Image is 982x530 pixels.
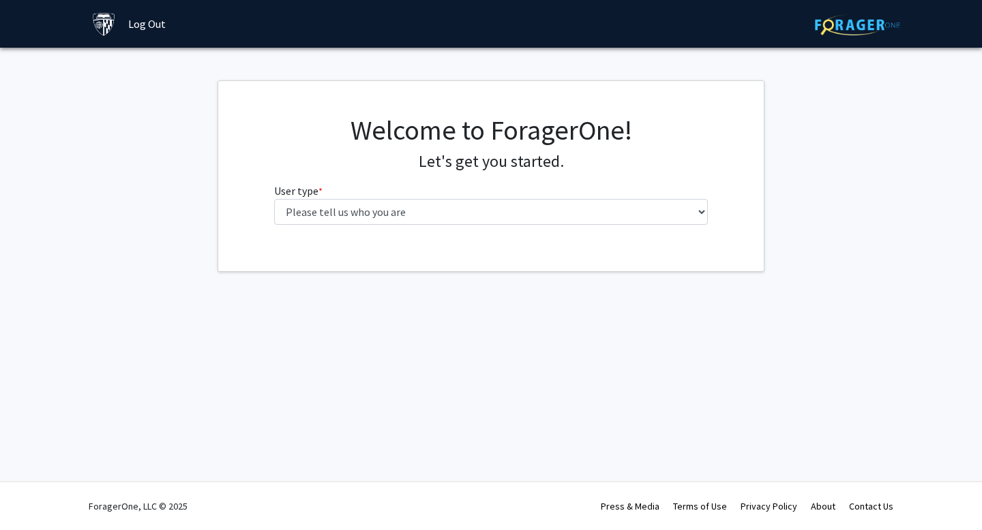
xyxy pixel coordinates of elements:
[92,12,116,36] img: Johns Hopkins University Logo
[10,469,58,520] iframe: Chat
[849,500,893,512] a: Contact Us
[274,183,323,199] label: User type
[815,14,900,35] img: ForagerOne Logo
[274,152,709,172] h4: Let's get you started.
[673,500,727,512] a: Terms of Use
[601,500,659,512] a: Press & Media
[274,114,709,146] h1: Welcome to ForagerOne!
[811,500,835,512] a: About
[89,482,188,530] div: ForagerOne, LLC © 2025
[741,500,797,512] a: Privacy Policy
